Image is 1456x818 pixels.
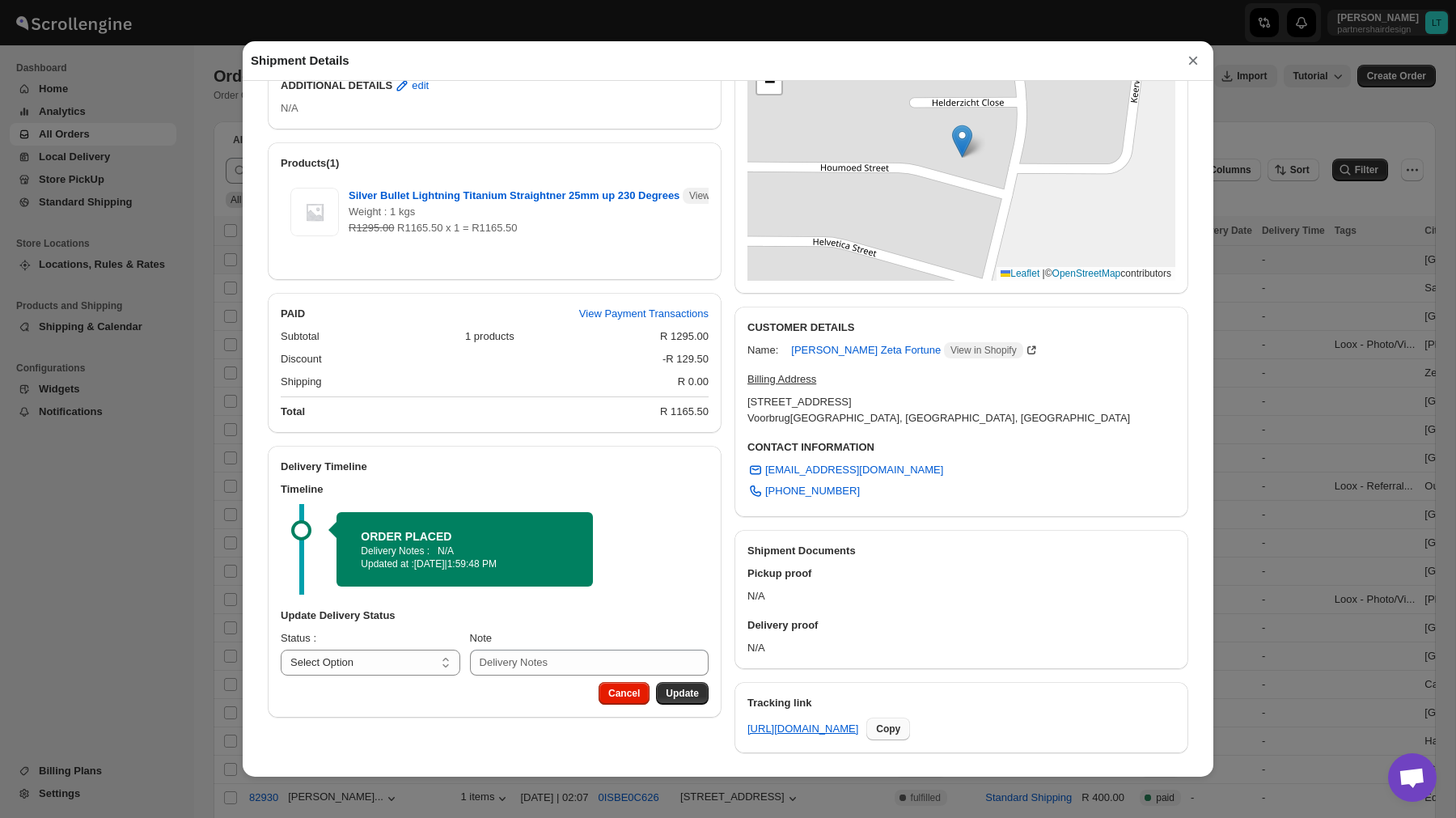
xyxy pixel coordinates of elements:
[764,71,775,91] span: −
[747,320,1175,336] h3: CUSTOMER DETAILS
[660,404,709,420] div: R 1165.50
[281,632,316,644] span: Status :
[349,188,762,204] span: Silver Bullet Lightning Titanium Straightner 25mm up 230 Degrees
[747,439,1175,456] h3: CONTACT INFORMATION
[361,557,569,570] p: Updated at :
[747,394,1130,426] div: [STREET_ADDRESS] Voorbrug [GEOGRAPHIC_DATA], [GEOGRAPHIC_DATA], [GEOGRAPHIC_DATA]
[791,342,1022,358] span: [PERSON_NAME] Zeta Fortune
[738,478,870,504] a: [PHONE_NUMBER]
[747,566,1175,582] h3: Pickup proof
[1001,268,1039,279] a: Leaflet
[608,687,640,700] span: Cancel
[414,558,497,570] span: [DATE] | 1:59:48 PM
[666,687,699,700] span: Update
[791,344,1039,356] a: [PERSON_NAME] Zeta Fortune View in Shopify
[290,188,339,236] img: Item
[747,373,816,385] u: Billing Address
[281,374,665,390] div: Shipping
[950,344,1017,357] span: View in Shopify
[876,723,900,735] span: Copy
[678,374,709,390] div: R 0.00
[281,78,392,94] b: ADDITIONAL DETAILS
[599,682,650,705] button: Cancel
[470,632,492,644] span: Note
[569,301,718,327] button: View Payment Transactions
[660,328,709,345] div: R 1295.00
[470,650,709,676] input: Delivery Notes
[866,718,910,740] button: Copy
[438,545,454,557] p: N/A
[1388,753,1437,802] a: Open chat
[747,543,1175,559] h2: Shipment Documents
[997,267,1175,281] div: © contributors
[747,695,1175,711] h3: Tracking link
[734,611,1188,669] div: N/A
[465,328,647,345] div: 1 products
[281,102,298,114] span: N/A
[281,306,305,322] h2: PAID
[734,559,1188,611] div: N/A
[394,222,517,234] span: R1165.50 x 1 = R1165.50
[757,70,781,94] a: Zoom out
[281,351,650,367] div: Discount
[952,125,972,158] img: Marker
[281,608,709,624] h3: Update Delivery Status
[738,457,953,483] a: [EMAIL_ADDRESS][DOMAIN_NAME]
[281,459,709,475] h2: Delivery Timeline
[747,721,858,737] a: [URL][DOMAIN_NAME]
[1181,49,1205,72] button: ×
[361,528,569,545] h2: ORDER PLACED
[281,481,709,498] h3: Timeline
[251,53,349,69] h2: Shipment Details
[579,306,709,322] span: View Payment Transactions
[384,73,438,99] button: edit
[765,483,860,499] span: [PHONE_NUMBER]
[281,155,709,172] h2: Products(1)
[747,342,778,358] div: Name:
[361,545,430,557] p: Delivery Notes :
[412,78,429,94] span: edit
[1043,268,1045,279] span: |
[349,189,778,201] a: Silver Bullet Lightning Titanium Straightner 25mm up 230 Degrees View in Shopify
[662,351,709,367] div: -R 129.50
[349,222,394,234] strike: R1295.00
[689,189,756,202] span: View in Shopify
[349,206,415,218] span: Weight : 1 kgs
[656,682,709,705] button: Update
[765,462,943,478] span: [EMAIL_ADDRESS][DOMAIN_NAME]
[281,405,305,417] b: Total
[1052,268,1121,279] a: OpenStreetMap
[747,617,1175,634] h3: Delivery proof
[281,328,452,345] div: Subtotal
